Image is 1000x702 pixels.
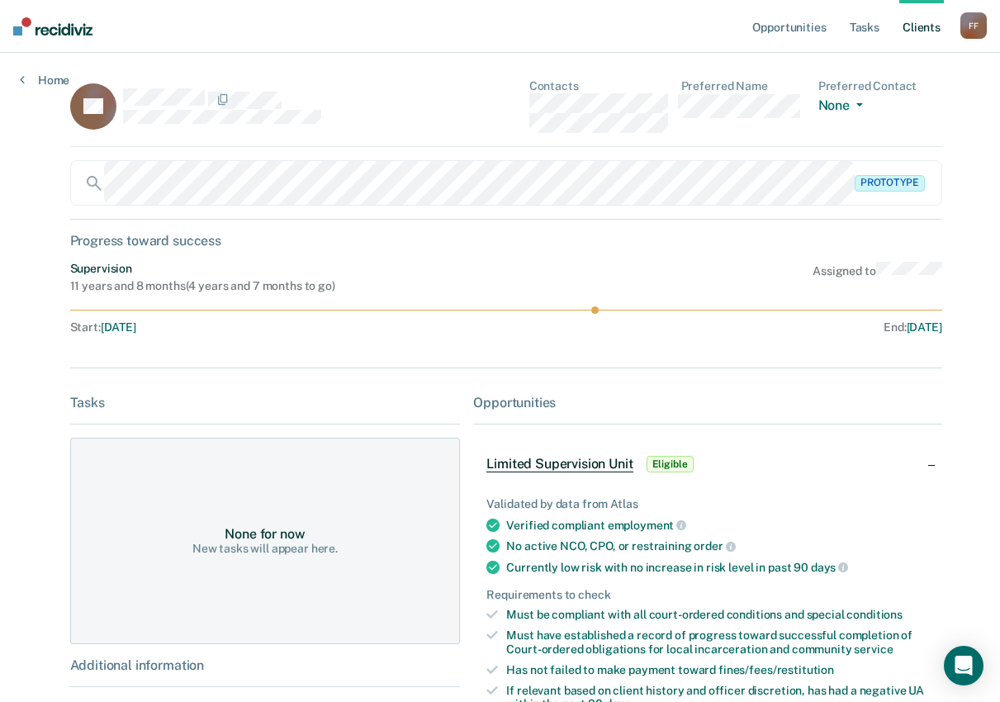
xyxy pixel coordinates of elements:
[854,643,893,656] span: service
[811,561,848,574] span: days
[486,588,928,602] div: Requirements to check
[960,12,987,39] button: FF
[529,79,668,93] dt: Contacts
[473,438,941,491] div: Limited Supervision UnitEligible
[13,17,92,36] img: Recidiviz
[818,97,870,116] button: None
[70,233,942,249] div: Progress toward success
[70,657,461,673] div: Additional information
[506,608,928,622] div: Must be compliant with all court-ordered conditions and special conditions
[813,262,942,293] div: Assigned to
[101,320,136,334] span: [DATE]
[70,262,335,276] div: Supervision
[70,395,461,410] div: Tasks
[192,542,338,556] div: New tasks will appear here.
[473,395,941,410] div: Opportunities
[70,279,335,293] div: 11 years and 8 months ( 4 years and 7 months to go )
[513,320,941,334] div: End :
[818,79,942,93] dt: Preferred Contact
[486,456,633,472] span: Limited Supervision Unit
[608,519,686,532] span: employment
[20,73,69,88] a: Home
[718,663,834,676] span: fines/fees/restitution
[647,456,694,472] span: Eligible
[506,518,928,533] div: Verified compliant
[506,663,928,677] div: Has not failed to make payment toward
[486,497,928,511] div: Validated by data from Atlas
[70,320,507,334] div: Start :
[907,320,942,334] span: [DATE]
[506,560,928,575] div: Currently low risk with no increase in risk level in past 90
[225,526,305,542] div: None for now
[944,646,983,685] div: Open Intercom Messenger
[506,538,928,553] div: No active NCO, CPO, or restraining
[506,628,928,657] div: Must have established a record of progress toward successful completion of Court-ordered obligati...
[681,79,805,93] dt: Preferred Name
[694,539,735,553] span: order
[960,12,987,39] div: F F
